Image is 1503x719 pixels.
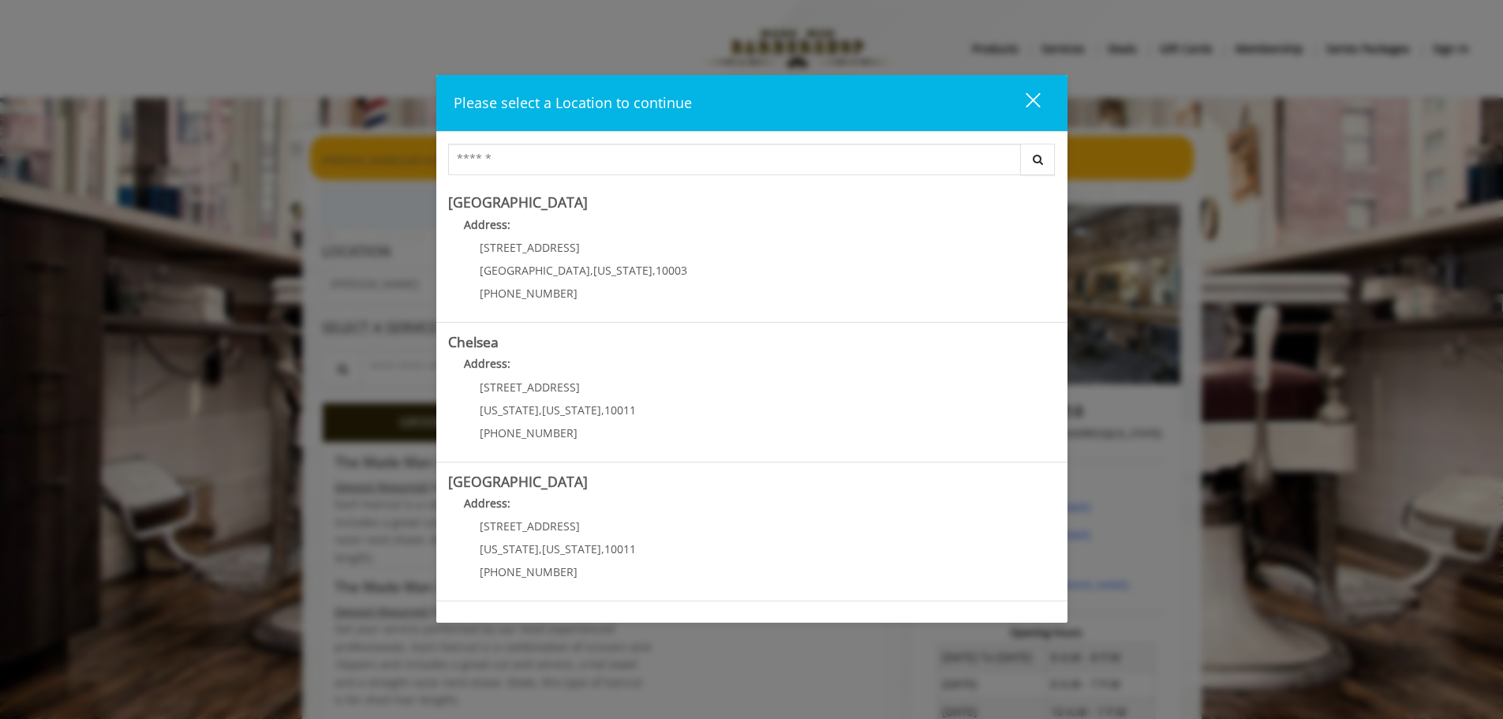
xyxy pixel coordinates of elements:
span: [STREET_ADDRESS] [480,380,580,395]
span: [STREET_ADDRESS] [480,240,580,255]
input: Search Center [448,144,1021,175]
span: [US_STATE] [542,541,601,556]
span: 10011 [604,541,636,556]
span: 10011 [604,403,636,418]
span: [US_STATE] [480,403,539,418]
span: , [601,403,604,418]
div: close dialog [1008,92,1039,115]
span: [PHONE_NUMBER] [480,286,578,301]
button: close dialog [996,87,1050,119]
i: Search button [1029,154,1047,165]
b: Flatiron [448,611,497,630]
span: [STREET_ADDRESS] [480,519,580,534]
b: Address: [464,356,510,371]
b: [GEOGRAPHIC_DATA] [448,472,588,491]
span: , [539,403,542,418]
b: Address: [464,496,510,511]
b: Address: [464,217,510,232]
b: Chelsea [448,332,499,351]
b: [GEOGRAPHIC_DATA] [448,193,588,212]
span: [US_STATE] [542,403,601,418]
span: , [652,263,656,278]
span: [PHONE_NUMBER] [480,425,578,440]
span: [US_STATE] [480,541,539,556]
span: , [539,541,542,556]
span: [PHONE_NUMBER] [480,564,578,579]
span: , [601,541,604,556]
span: [GEOGRAPHIC_DATA] [480,263,590,278]
span: 10003 [656,263,687,278]
span: [US_STATE] [593,263,652,278]
span: Please select a Location to continue [454,93,692,112]
span: , [590,263,593,278]
div: Center Select [448,144,1056,183]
